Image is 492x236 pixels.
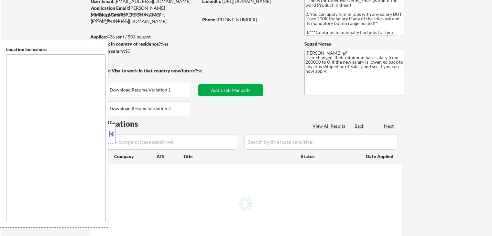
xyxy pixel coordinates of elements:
[304,41,404,47] div: Squad Notes
[90,34,107,39] strong: Applies:
[301,150,356,162] div: Status
[183,153,295,160] div: Title
[91,12,198,24] div: [PERSON_NAME][EMAIL_ADDRESS][DOMAIN_NAME]
[90,34,198,40] div: 436 sent / 503 bought
[244,134,398,150] input: Search by title (case sensitive)
[366,153,394,160] div: Date Applied
[93,120,157,128] div: Applications
[312,123,347,129] div: View All Results
[157,153,183,160] div: ATS
[355,123,365,129] div: Back
[90,41,196,47] div: yes
[202,17,217,22] strong: Phone:
[91,5,198,24] div: [PERSON_NAME][EMAIL_ADDRESS][PERSON_NAME][DOMAIN_NAME]
[197,68,216,74] div: no
[91,5,129,11] strong: Application Email:
[6,46,106,53] div: Location Inclusions:
[91,12,124,17] strong: Mailslurp Email:
[198,84,263,96] button: Add a Job Manually
[202,16,294,23] div: [PHONE_NUMBER]
[91,68,198,73] strong: Will need Visa to work in that country now/future?:
[384,123,394,129] div: Next
[90,48,198,54] div: $0
[93,134,238,150] input: Search by company (case sensitive)
[91,102,190,116] button: Download Resume Variation 2
[90,41,162,47] strong: Can work in country of residence?:
[91,83,190,97] button: Download Resume Variation 1
[114,153,157,160] div: Company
